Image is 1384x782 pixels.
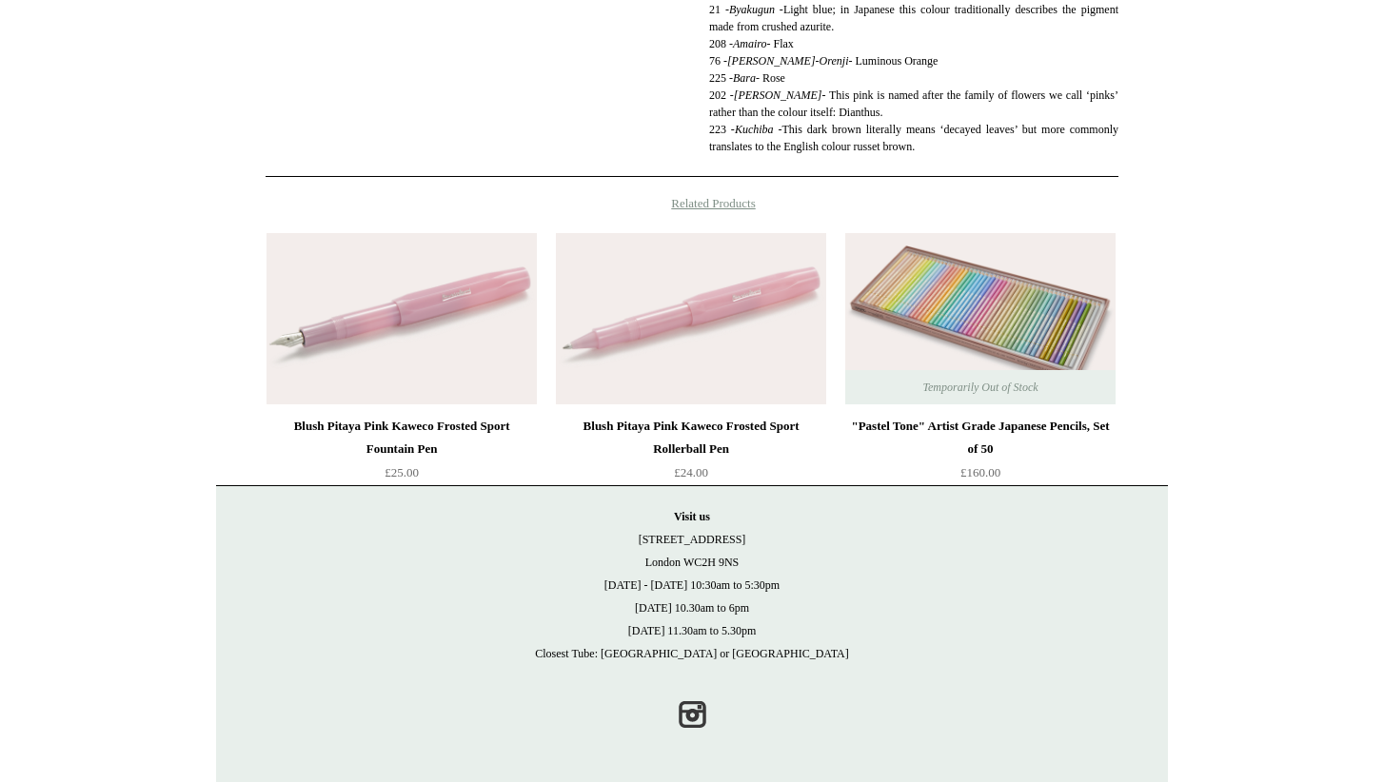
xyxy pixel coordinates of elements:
[556,233,826,404] img: Blush Pitaya Pink Kaweco Frosted Sport Rollerball Pen
[734,88,822,102] em: [PERSON_NAME]
[845,233,1116,404] a: "Pastel Tone" Artist Grade Japanese Pencils, Set of 50 "Pastel Tone" Artist Grade Japanese Pencil...
[733,37,767,50] em: Amairo
[960,465,1000,479] span: £160.00
[267,233,537,404] a: Blush Pitaya Pink Kaweco Frosted Sport Fountain Pen Blush Pitaya Pink Kaweco Frosted Sport Founta...
[556,233,826,404] a: Blush Pitaya Pink Kaweco Frosted Sport Rollerball Pen Blush Pitaya Pink Kaweco Frosted Sport Roll...
[733,71,756,85] em: Bara
[671,694,713,735] a: Instagram
[845,415,1116,493] a: "Pastel Tone" Artist Grade Japanese Pencils, Set of 50 £160.00
[556,415,826,493] a: Blush Pitaya Pink Kaweco Frosted Sport Rollerball Pen £24.00
[845,233,1116,404] img: "Pastel Tone" Artist Grade Japanese Pencils, Set of 50
[267,415,537,493] a: Blush Pitaya Pink Kaweco Frosted Sport Fountain Pen £25.00
[727,54,849,68] em: [PERSON_NAME]-Orenji
[674,510,710,523] strong: Visit us
[235,505,1149,665] p: [STREET_ADDRESS] London WC2H 9NS [DATE] - [DATE] 10:30am to 5:30pm [DATE] 10.30am to 6pm [DATE] 1...
[729,3,783,16] em: Byakugun -
[216,196,1168,211] h4: Related Products
[561,415,821,460] div: Blush Pitaya Pink Kaweco Frosted Sport Rollerball Pen
[674,465,708,479] span: £24.00
[271,415,532,460] div: Blush Pitaya Pink Kaweco Frosted Sport Fountain Pen
[903,370,1057,404] span: Temporarily Out of Stock
[735,123,782,136] em: Kuchiba -
[267,233,537,404] img: Blush Pitaya Pink Kaweco Frosted Sport Fountain Pen
[850,415,1111,460] div: "Pastel Tone" Artist Grade Japanese Pencils, Set of 50
[385,465,419,479] span: £25.00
